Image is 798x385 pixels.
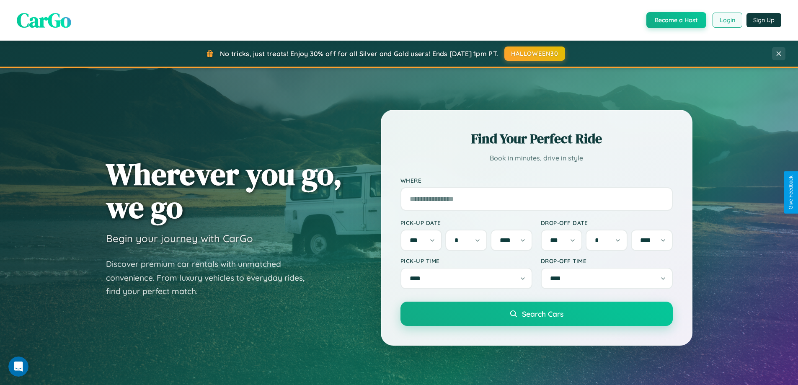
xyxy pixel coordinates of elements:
[400,257,532,264] label: Pick-up Time
[646,12,706,28] button: Become a Host
[400,219,532,226] label: Pick-up Date
[8,357,28,377] iframe: Intercom live chat
[522,309,563,318] span: Search Cars
[106,232,253,245] h3: Begin your journey with CarGo
[788,176,794,209] div: Give Feedback
[220,49,498,58] span: No tricks, just treats! Enjoy 30% off for all Silver and Gold users! Ends [DATE] 1pm PT.
[541,257,673,264] label: Drop-off Time
[713,13,742,28] button: Login
[400,152,673,164] p: Book in minutes, drive in style
[400,129,673,148] h2: Find Your Perfect Ride
[400,177,673,184] label: Where
[504,47,565,61] button: HALLOWEEN30
[746,13,781,27] button: Sign Up
[106,158,342,224] h1: Wherever you go, we go
[400,302,673,326] button: Search Cars
[106,257,315,298] p: Discover premium car rentals with unmatched convenience. From luxury vehicles to everyday rides, ...
[17,6,71,34] span: CarGo
[541,219,673,226] label: Drop-off Date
